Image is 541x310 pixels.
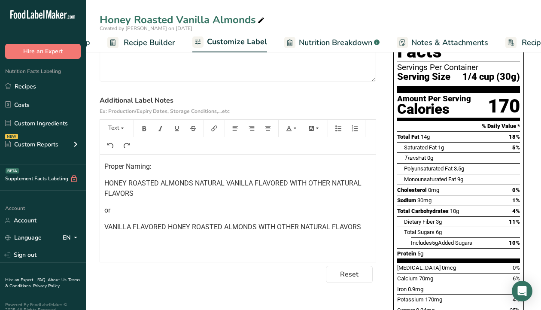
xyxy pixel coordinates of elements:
span: 70mg [419,275,433,282]
span: 0% [513,264,520,271]
span: 11% [509,219,520,225]
span: Total Fat [397,134,419,140]
span: Serving Size [397,72,450,82]
span: 5g [417,250,423,257]
div: BETA [6,168,19,173]
h1: Nutrition Facts [397,22,520,61]
a: Privacy Policy [33,283,60,289]
span: Saturated Fat [404,144,437,151]
span: 0g [427,155,433,161]
span: 10% [509,240,520,246]
span: 3.5g [454,165,464,172]
span: 18% [509,134,520,140]
button: Hire an Expert [5,44,81,59]
span: 1g [438,144,444,151]
span: Total Carbohydrates [397,208,449,214]
a: FAQ . [37,277,48,283]
span: Includes Added Sugars [411,240,472,246]
span: Reset [340,269,359,280]
a: Language [5,230,42,245]
span: 5g [432,240,438,246]
span: Potassium [397,296,424,303]
span: 0mcg [442,264,456,271]
div: Honey Roasted Vanilla Almonds [100,12,266,27]
span: Iron [397,286,407,292]
span: 0.9mg [408,286,423,292]
span: Cholesterol [397,187,427,193]
label: Additional Label Notes [100,95,376,116]
span: Total Sugars [404,229,435,235]
span: 0mg [428,187,439,193]
span: Recipe Builder [124,37,175,49]
div: EN [63,233,81,243]
span: Notes & Attachments [411,37,488,49]
span: 1/4 cup (30g) [462,72,520,82]
span: 14g [421,134,430,140]
span: 5% [512,144,520,151]
div: Calories [397,103,471,115]
span: HONEY ROASTED ALMONDS NATURAL VANILLA FLAVORED WITH OTHER NATURAL FLAVORS [104,179,363,198]
span: 10g [450,208,459,214]
span: 9g [457,176,463,182]
span: or [104,206,110,214]
a: Recipe Builder [107,33,175,52]
a: Notes & Attachments [397,33,488,52]
div: Custom Reports [5,140,58,149]
span: 3g [436,219,442,225]
section: % Daily Value * [397,121,520,131]
span: 170mg [425,296,442,303]
span: Monounsaturated Fat [404,176,456,182]
span: 1% [512,197,520,204]
span: Ex: Production/Expiry Dates, Storage Conditions,...etc [100,108,230,115]
span: 30mg [417,197,432,204]
span: Sodium [397,197,416,204]
div: NEW [5,134,18,139]
span: [MEDICAL_DATA] [397,264,441,271]
span: 4% [512,208,520,214]
a: About Us . [48,277,68,283]
span: Protein [397,250,416,257]
span: Dietary Fiber [404,219,435,225]
span: 6g [436,229,442,235]
a: Hire an Expert . [5,277,36,283]
div: Open Intercom Messenger [512,281,532,301]
span: 0% [512,187,520,193]
span: VANILLA FLAVORED HONEY ROASTED ALMONDS WITH OTHER NATURAL FLAVORS [104,223,361,231]
a: Terms & Conditions . [5,277,80,289]
div: Amount Per Serving [397,95,471,103]
a: Nutrition Breakdown [284,33,380,52]
button: Text [104,122,130,135]
button: Reset [326,266,373,283]
span: 6% [513,275,520,282]
span: Created by [PERSON_NAME] on [DATE] [100,25,192,32]
span: Fat [404,155,426,161]
span: Polyunsaturated Fat [404,165,453,172]
span: Proper Naming: [104,162,152,170]
i: Trans [404,155,418,161]
div: Servings Per Container [397,63,520,72]
a: Customize Label [192,32,267,53]
span: Customize Label [207,36,267,48]
div: 170 [488,95,520,118]
span: Calcium [397,275,418,282]
span: Nutrition Breakdown [299,37,372,49]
